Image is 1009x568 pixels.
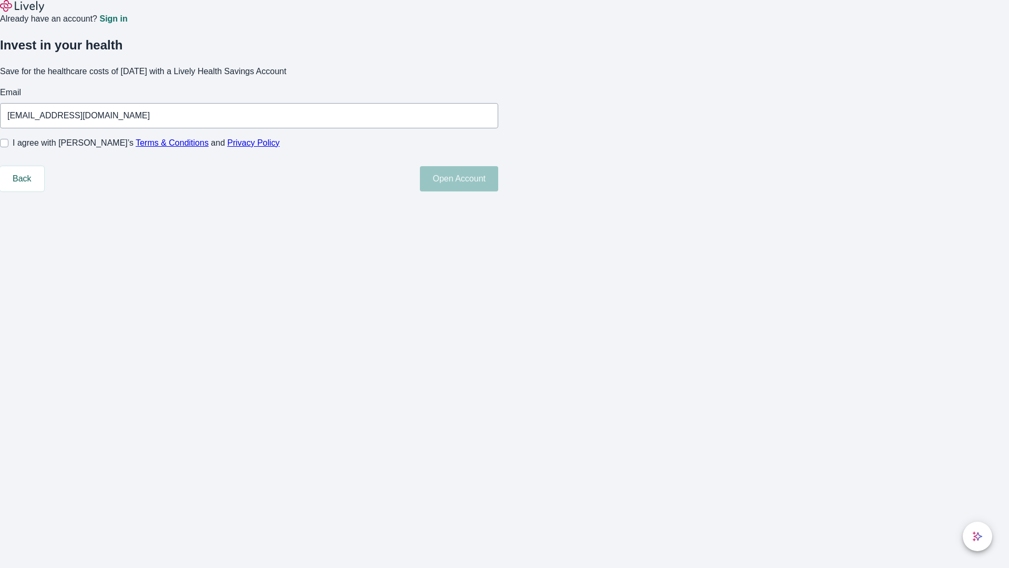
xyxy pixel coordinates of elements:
a: Sign in [99,15,127,23]
span: I agree with [PERSON_NAME]’s and [13,137,280,149]
a: Terms & Conditions [136,138,209,147]
a: Privacy Policy [228,138,280,147]
svg: Lively AI Assistant [972,531,983,542]
button: chat [963,522,992,551]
